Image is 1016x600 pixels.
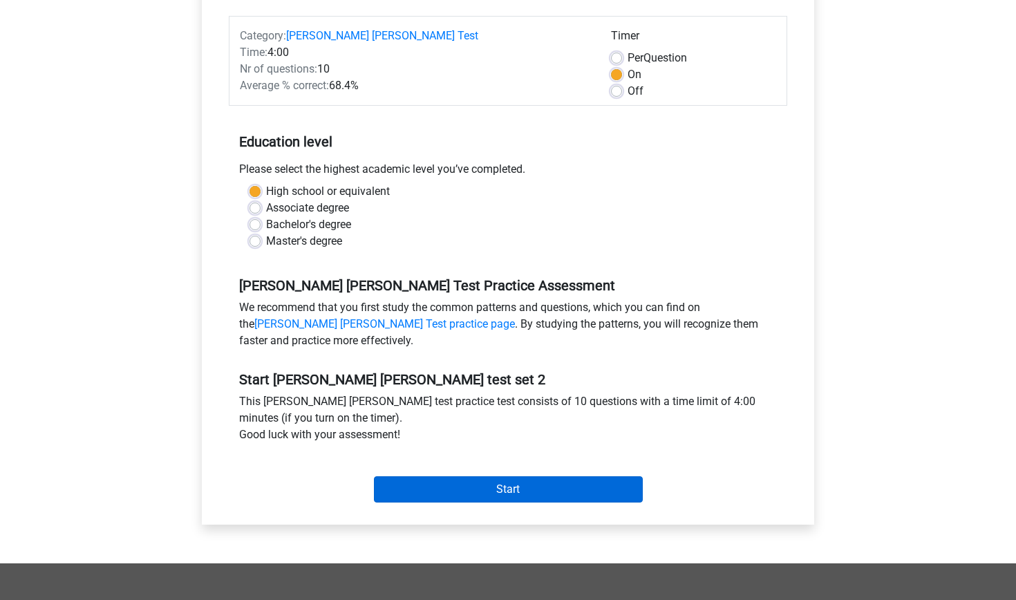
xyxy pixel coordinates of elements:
a: [PERSON_NAME] [PERSON_NAME] Test [286,29,478,42]
label: Bachelor's degree [266,216,351,233]
div: We recommend that you first study the common patterns and questions, which you can find on the . ... [229,299,787,355]
div: This [PERSON_NAME] [PERSON_NAME] test practice test consists of 10 questions with a time limit of... [229,393,787,449]
a: [PERSON_NAME] [PERSON_NAME] Test practice page [254,317,515,330]
label: High school or equivalent [266,183,390,200]
label: Off [628,83,643,100]
span: Time: [240,46,267,59]
label: Question [628,50,687,66]
div: 10 [229,61,601,77]
h5: [PERSON_NAME] [PERSON_NAME] Test Practice Assessment [239,277,777,294]
input: Start [374,476,643,503]
label: Associate degree [266,200,349,216]
label: On [628,66,641,83]
h5: Education level [239,128,777,156]
label: Master's degree [266,233,342,250]
div: 68.4% [229,77,601,94]
span: Category: [240,29,286,42]
h5: Start [PERSON_NAME] [PERSON_NAME] test set 2 [239,371,777,388]
span: Average % correct: [240,79,329,92]
div: 4:00 [229,44,601,61]
span: Nr of questions: [240,62,317,75]
div: Please select the highest academic level you’ve completed. [229,161,787,183]
div: Timer [611,28,776,50]
span: Per [628,51,643,64]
